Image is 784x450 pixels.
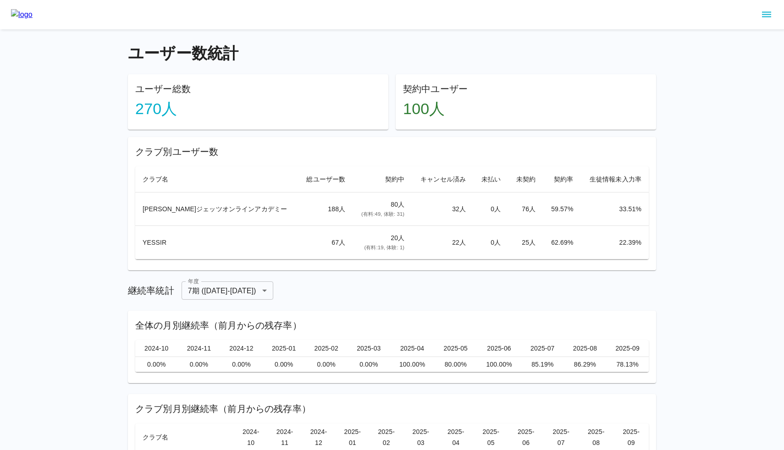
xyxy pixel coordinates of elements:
[606,357,649,372] td: 78.13%
[435,340,477,357] th: 2025-05
[135,318,649,333] h6: 全体の月別継続率（前月からの残存率）
[543,192,580,225] td: 59.57 %
[263,357,305,372] td: 0.00%
[473,192,508,225] td: 0 人
[135,144,649,159] h6: クラブ別ユーザー数
[348,340,390,357] th: 2025-03
[412,166,473,192] th: キャンセル済み
[521,357,564,372] td: 85.19%
[353,226,412,259] td: 20 人
[353,192,412,225] td: 80 人
[759,7,774,22] button: sidemenu
[521,340,564,357] th: 2025-07
[128,283,174,298] h6: 継続率統計
[477,340,521,357] th: 2025-06
[564,340,607,357] th: 2025-08
[477,357,521,372] td: 100.00%
[188,277,199,285] label: 年度
[178,340,221,357] th: 2024-11
[435,357,477,372] td: 80.00%
[508,166,543,192] th: 未契約
[128,44,656,63] h4: ユーザー数統計
[543,226,580,259] td: 62.69 %
[353,166,412,192] th: 契約中
[135,357,178,372] td: 0.00%
[135,99,381,119] h4: 270 人
[135,401,649,416] h6: クラブ別月別継続率（前月からの残存率）
[135,226,298,259] td: YESSIR
[606,340,649,357] th: 2025-09
[135,192,298,225] td: [PERSON_NAME]ジェッツオンラインアカデミー
[403,99,649,119] h4: 100 人
[473,226,508,259] td: 0 人
[298,226,353,259] td: 67 人
[182,281,273,300] div: 7期 ([DATE]-[DATE])
[412,192,473,225] td: 32 人
[348,357,390,372] td: 0.00%
[390,340,435,357] th: 2025-04
[135,340,178,357] th: 2024-10
[508,192,543,225] td: 76 人
[508,226,543,259] td: 25 人
[135,82,381,96] h6: ユーザー総数
[305,357,348,372] td: 0.00%
[361,211,404,217] span: (有料: 49 , 体験: 31 )
[390,357,435,372] td: 100.00%
[403,82,649,96] h6: 契約中ユーザー
[220,357,263,372] td: 0.00%
[298,192,353,225] td: 188 人
[581,192,649,225] td: 33.51 %
[135,166,298,192] th: クラブ名
[473,166,508,192] th: 未払い
[564,357,607,372] td: 86.29%
[581,166,649,192] th: 生徒情報未入力率
[220,340,263,357] th: 2024-12
[412,226,473,259] td: 22 人
[263,340,305,357] th: 2025-01
[178,357,221,372] td: 0.00%
[364,245,404,250] span: (有料: 19 , 体験: 1 )
[298,166,353,192] th: 総ユーザー数
[11,9,33,20] img: logo
[305,340,348,357] th: 2025-02
[543,166,580,192] th: 契約率
[581,226,649,259] td: 22.39 %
